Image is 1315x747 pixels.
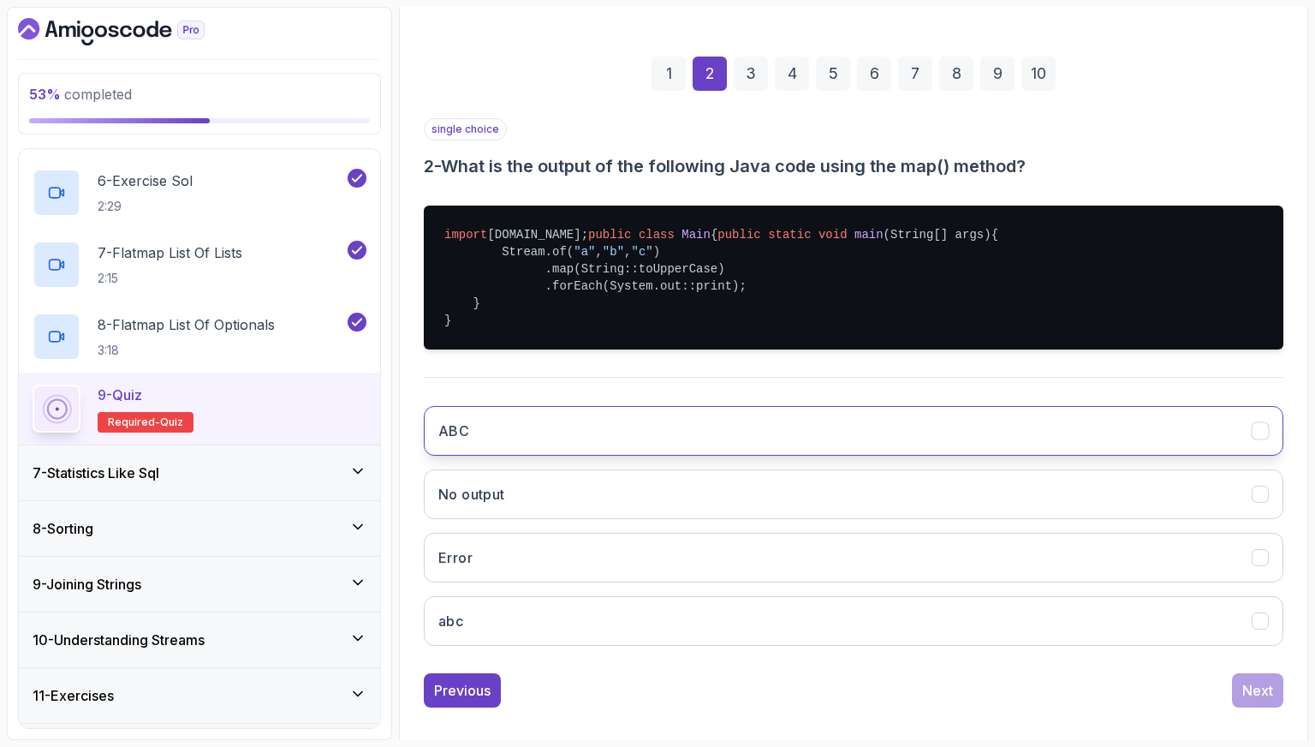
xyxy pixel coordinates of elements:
[639,228,675,242] span: class
[33,313,366,361] button: 8-Flatmap List Of Optionals3:18
[818,228,848,242] span: void
[424,533,1283,583] button: Error
[438,484,505,505] h3: No output
[652,57,686,91] div: 1
[734,57,768,91] div: 3
[18,18,244,45] a: Dashboard
[1242,680,1273,701] div: Next
[693,57,727,91] div: 2
[98,314,275,335] p: 8 - Flatmap List Of Optionals
[424,469,1283,519] button: No output
[98,270,242,287] p: 2:15
[33,518,93,539] h3: 8 - Sorting
[33,630,205,650] h3: 10 - Understanding Streams
[98,242,242,263] p: 7 - Flatmap List Of Lists
[884,228,991,242] span: (String[] args)
[444,228,487,242] span: import
[33,241,366,289] button: 7-Flatmap List Of Lists2:15
[816,57,850,91] div: 5
[424,596,1283,646] button: abc
[98,170,193,191] p: 6 - Exercise Sol
[424,154,1283,178] h3: 2 - What is the output of the following Java code using the map() method?
[438,547,473,568] h3: Error
[108,415,160,429] span: Required-
[98,198,193,215] p: 2:29
[574,245,595,259] span: "a"
[19,445,380,500] button: 7-Statistics Like Sql
[717,228,760,242] span: public
[438,611,463,631] h3: abc
[775,57,809,91] div: 4
[98,342,275,359] p: 3:18
[424,118,507,140] p: single choice
[857,57,891,91] div: 6
[33,685,114,706] h3: 11 - Exercises
[160,415,183,429] span: quiz
[898,57,932,91] div: 7
[681,228,711,242] span: Main
[424,206,1283,350] pre: [DOMAIN_NAME]; { { Stream.of( , , ) .map(String::toUpperCase) .forEach(System.out::print); } }
[424,406,1283,456] button: ABC
[588,228,631,242] span: public
[19,557,380,612] button: 9-Joining Strings
[19,668,380,723] button: 11-Exercises
[1021,57,1056,91] div: 10
[631,245,652,259] span: "c"
[29,86,132,103] span: completed
[33,169,366,217] button: 6-Exercise Sol2:29
[29,86,61,103] span: 53 %
[768,228,811,242] span: static
[33,574,141,595] h3: 9 - Joining Strings
[434,680,491,701] div: Previous
[980,57,1015,91] div: 9
[19,613,380,667] button: 10-Understanding Streams
[33,385,366,433] button: 9-QuizRequired-quiz
[33,463,159,483] h3: 7 - Statistics Like Sql
[854,228,884,242] span: main
[939,57,973,91] div: 8
[1232,673,1283,708] button: Next
[98,385,142,405] p: 9 - Quiz
[19,501,380,556] button: 8-Sorting
[438,421,469,441] h3: ABC
[424,673,501,708] button: Previous
[603,245,624,259] span: "b"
